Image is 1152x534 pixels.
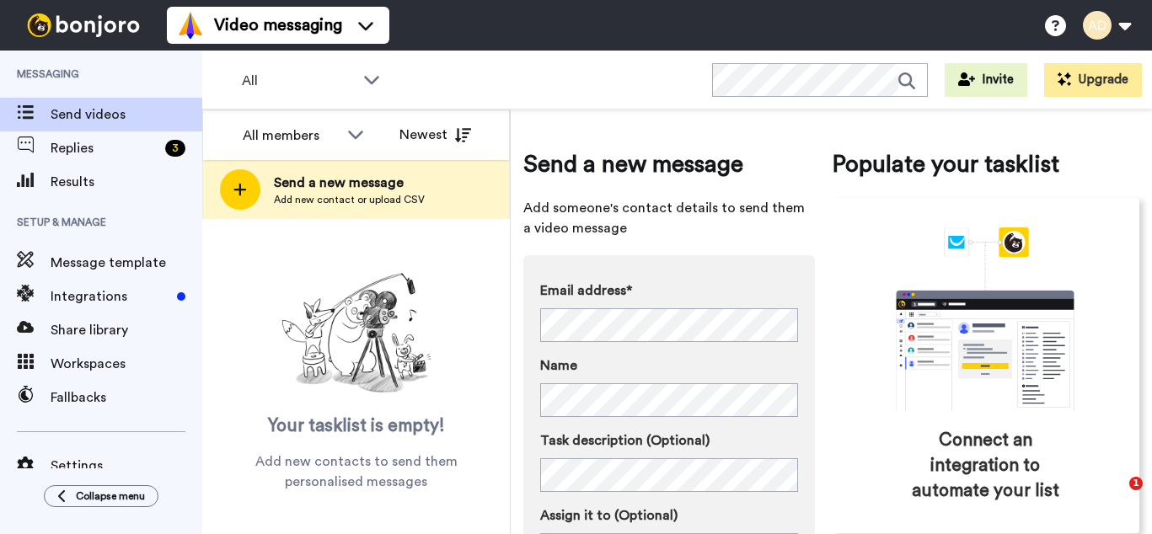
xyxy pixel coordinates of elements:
[540,430,798,451] label: Task description (Optional)
[177,12,204,39] img: vm-color.svg
[1095,477,1135,517] iframe: Intercom live chat
[51,138,158,158] span: Replies
[387,118,484,152] button: Newest
[242,71,355,91] span: All
[51,104,202,125] span: Send videos
[268,414,445,439] span: Your tasklist is empty!
[243,125,339,146] div: All members
[76,489,145,503] span: Collapse menu
[859,227,1112,411] div: animation
[540,280,798,301] label: Email address*
[272,266,441,401] img: ready-set-action.png
[1044,63,1142,97] button: Upgrade
[1129,477,1143,490] span: 1
[274,193,425,206] span: Add new contact or upload CSV
[832,147,1140,181] span: Populate your tasklist
[228,451,485,492] span: Add new contacts to send them personalised messages
[165,140,185,157] div: 3
[20,13,147,37] img: bj-logo-header-white.svg
[523,147,815,181] span: Send a new message
[51,172,202,192] span: Results
[51,387,202,408] span: Fallbacks
[274,173,425,193] span: Send a new message
[945,63,1027,97] button: Invite
[540,505,798,526] label: Assign it to (Optional)
[903,428,1069,504] span: Connect an integration to automate your list
[51,286,170,307] span: Integrations
[51,320,202,340] span: Share library
[51,253,202,273] span: Message template
[214,13,342,37] span: Video messaging
[540,355,577,376] span: Name
[51,354,202,374] span: Workspaces
[44,485,158,507] button: Collapse menu
[51,456,202,476] span: Settings
[523,198,815,238] span: Add someone's contact details to send them a video message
